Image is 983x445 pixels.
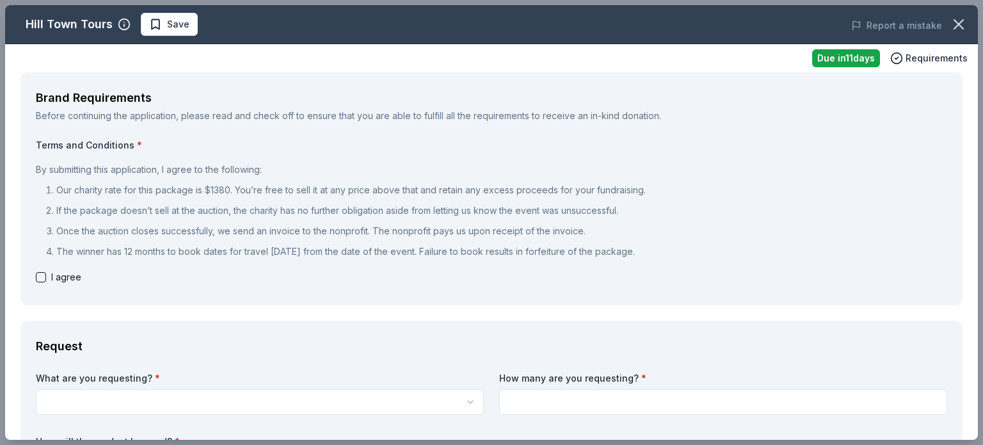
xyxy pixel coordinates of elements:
[56,182,947,198] p: Our charity rate for this package is $1380. You’re free to sell it at any price above that and re...
[56,223,947,239] p: Once the auction closes successfully, we send an invoice to the nonprofit. The nonprofit pays us ...
[499,372,947,385] label: How many are you requesting?
[812,49,880,67] div: Due in 11 days
[51,270,81,285] span: I agree
[906,51,968,66] span: Requirements
[167,17,189,32] span: Save
[851,18,942,33] button: Report a mistake
[36,88,947,108] div: Brand Requirements
[36,139,947,152] label: Terms and Conditions
[36,162,947,177] p: By submitting this application, I agree to the following:
[56,244,947,259] p: The winner has 12 months to book dates for travel [DATE] from the date of the event. Failure to b...
[36,372,484,385] label: What are you requesting?
[141,13,198,36] button: Save
[56,203,947,218] p: If the package doesn’t sell at the auction, the charity has no further obligation aside from lett...
[36,108,947,124] div: Before continuing the application, please read and check off to ensure that you are able to fulfi...
[36,336,947,357] div: Request
[890,51,968,66] button: Requirements
[26,14,113,35] div: Hill Town Tours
